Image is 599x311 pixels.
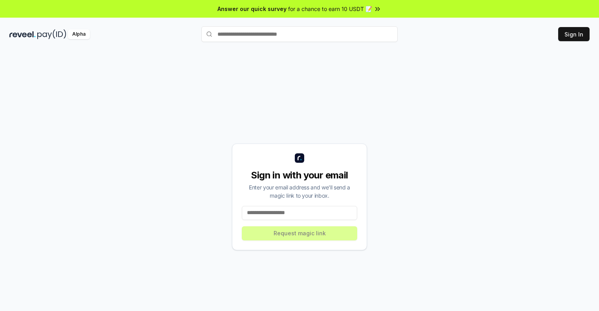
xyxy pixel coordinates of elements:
[68,29,90,39] div: Alpha
[217,5,287,13] span: Answer our quick survey
[242,169,357,182] div: Sign in with your email
[37,29,66,39] img: pay_id
[558,27,590,41] button: Sign In
[295,153,304,163] img: logo_small
[242,183,357,200] div: Enter your email address and we’ll send a magic link to your inbox.
[9,29,36,39] img: reveel_dark
[288,5,372,13] span: for a chance to earn 10 USDT 📝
